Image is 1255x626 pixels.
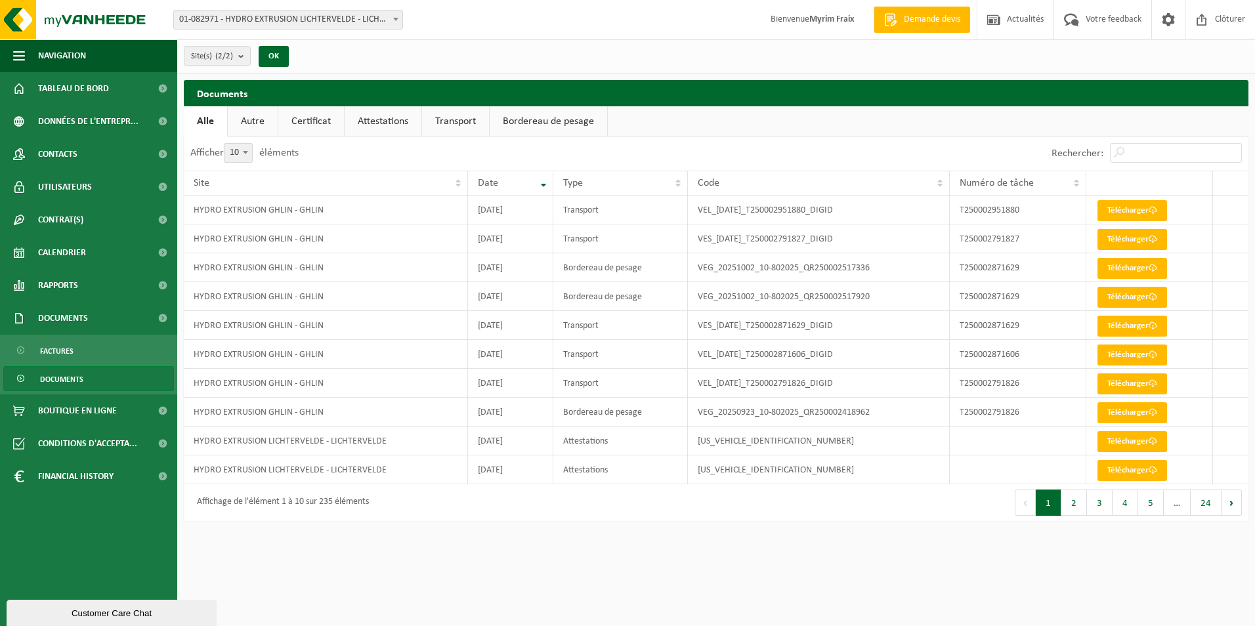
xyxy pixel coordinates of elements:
[224,143,253,163] span: 10
[950,340,1086,369] td: T250002871606
[1097,200,1167,221] a: Télécharger
[468,427,553,455] td: [DATE]
[184,253,468,282] td: HYDRO EXTRUSION GHLIN - GHLIN
[38,138,77,171] span: Contacts
[259,46,289,67] button: OK
[1138,490,1164,516] button: 5
[950,224,1086,253] td: T250002791827
[190,491,369,514] div: Affichage de l'élément 1 à 10 sur 235 éléments
[422,106,489,136] a: Transport
[468,196,553,224] td: [DATE]
[688,455,950,484] td: [US_VEHICLE_IDENTIFICATION_NUMBER]
[901,13,964,26] span: Demande devis
[698,178,719,188] span: Code
[688,311,950,340] td: VES_[DATE]_T250002871629_DIGID
[563,178,583,188] span: Type
[38,203,83,236] span: Contrat(s)
[184,398,468,427] td: HYDRO EXTRUSION GHLIN - GHLIN
[468,398,553,427] td: [DATE]
[1097,402,1167,423] a: Télécharger
[468,455,553,484] td: [DATE]
[478,178,498,188] span: Date
[1113,490,1138,516] button: 4
[950,311,1086,340] td: T250002871629
[468,224,553,253] td: [DATE]
[184,46,251,66] button: Site(s)(2/2)
[1036,490,1061,516] button: 1
[184,196,468,224] td: HYDRO EXTRUSION GHLIN - GHLIN
[40,339,74,364] span: Factures
[7,597,219,626] iframe: chat widget
[553,224,688,253] td: Transport
[40,367,83,392] span: Documents
[950,253,1086,282] td: T250002871629
[1097,258,1167,279] a: Télécharger
[950,398,1086,427] td: T250002791826
[184,282,468,311] td: HYDRO EXTRUSION GHLIN - GHLIN
[184,311,468,340] td: HYDRO EXTRUSION GHLIN - GHLIN
[553,282,688,311] td: Bordereau de pesage
[1164,490,1191,516] span: …
[184,340,468,369] td: HYDRO EXTRUSION GHLIN - GHLIN
[1052,148,1103,159] label: Rechercher:
[38,72,109,105] span: Tableau de bord
[468,253,553,282] td: [DATE]
[224,144,252,162] span: 10
[688,282,950,311] td: VEG_20251002_10-802025_QR250002517920
[38,302,88,335] span: Documents
[688,398,950,427] td: VEG_20250923_10-802025_QR250002418962
[1097,431,1167,452] a: Télécharger
[468,340,553,369] td: [DATE]
[38,394,117,427] span: Boutique en ligne
[173,10,403,30] span: 01-082971 - HYDRO EXTRUSION LICHTERVELDE - LICHTERVELDE
[228,106,278,136] a: Autre
[553,196,688,224] td: Transport
[38,171,92,203] span: Utilisateurs
[184,224,468,253] td: HYDRO EXTRUSION GHLIN - GHLIN
[468,311,553,340] td: [DATE]
[553,369,688,398] td: Transport
[278,106,344,136] a: Certificat
[3,338,174,363] a: Factures
[38,236,86,269] span: Calendrier
[468,369,553,398] td: [DATE]
[1097,287,1167,308] a: Télécharger
[215,52,233,60] count: (2/2)
[184,80,1248,106] h2: Documents
[688,224,950,253] td: VES_[DATE]_T250002791827_DIGID
[1097,316,1167,337] a: Télécharger
[468,282,553,311] td: [DATE]
[950,369,1086,398] td: T250002791826
[38,460,114,493] span: Financial History
[688,340,950,369] td: VEL_[DATE]_T250002871606_DIGID
[1191,490,1222,516] button: 24
[688,369,950,398] td: VEL_[DATE]_T250002791826_DIGID
[38,427,137,460] span: Conditions d'accepta...
[809,14,854,24] strong: Myrim Fraix
[553,253,688,282] td: Bordereau de pesage
[688,196,950,224] td: VEL_[DATE]_T250002951880_DIGID
[184,455,468,484] td: HYDRO EXTRUSION LICHTERVELDE - LICHTERVELDE
[553,340,688,369] td: Transport
[345,106,421,136] a: Attestations
[553,398,688,427] td: Bordereau de pesage
[38,105,138,138] span: Données de l'entrepr...
[184,106,227,136] a: Alle
[38,39,86,72] span: Navigation
[553,311,688,340] td: Transport
[38,269,78,302] span: Rapports
[1097,229,1167,250] a: Télécharger
[191,47,233,66] span: Site(s)
[194,178,209,188] span: Site
[184,369,468,398] td: HYDRO EXTRUSION GHLIN - GHLIN
[1087,490,1113,516] button: 3
[553,455,688,484] td: Attestations
[190,148,299,158] label: Afficher éléments
[1222,490,1242,516] button: Next
[1015,490,1036,516] button: Previous
[1097,460,1167,481] a: Télécharger
[184,427,468,455] td: HYDRO EXTRUSION LICHTERVELDE - LICHTERVELDE
[1097,373,1167,394] a: Télécharger
[960,178,1034,188] span: Numéro de tâche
